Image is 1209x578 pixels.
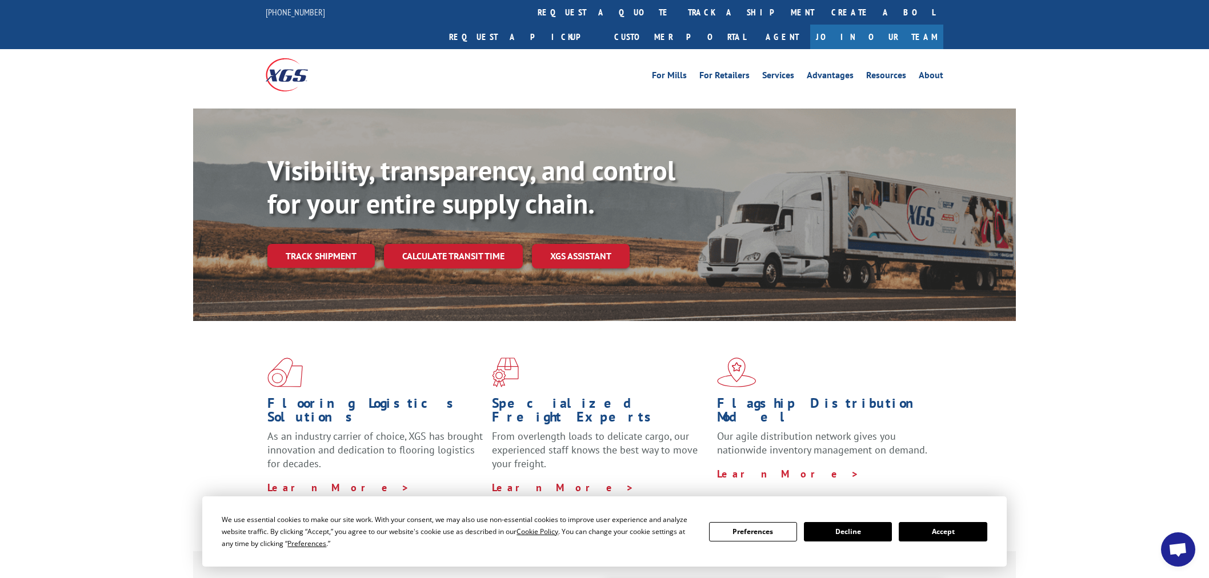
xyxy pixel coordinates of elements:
[222,513,695,549] div: We use essential cookies to make our site work. With your consent, we may also use non-essential ...
[267,430,483,470] span: As an industry carrier of choice, XGS has brought innovation and dedication to flooring logistics...
[709,522,797,541] button: Preferences
[866,71,906,83] a: Resources
[266,6,325,18] a: [PHONE_NUMBER]
[804,522,892,541] button: Decline
[606,25,754,49] a: Customer Portal
[287,539,326,548] span: Preferences
[754,25,810,49] a: Agent
[919,71,943,83] a: About
[517,527,558,536] span: Cookie Policy
[267,244,375,268] a: Track shipment
[267,358,303,387] img: xgs-icon-total-supply-chain-intelligence-red
[492,481,634,494] a: Learn More >
[267,481,410,494] a: Learn More >
[492,358,519,387] img: xgs-icon-focused-on-flooring-red
[267,152,675,221] b: Visibility, transparency, and control for your entire supply chain.
[492,430,708,480] p: From overlength loads to delicate cargo, our experienced staff knows the best way to move your fr...
[717,396,933,430] h1: Flagship Distribution Model
[384,244,523,268] a: Calculate transit time
[267,396,483,430] h1: Flooring Logistics Solutions
[652,71,687,83] a: For Mills
[810,25,943,49] a: Join Our Team
[699,71,750,83] a: For Retailers
[717,358,756,387] img: xgs-icon-flagship-distribution-model-red
[899,522,987,541] button: Accept
[492,396,708,430] h1: Specialized Freight Experts
[441,25,606,49] a: Request a pickup
[807,71,854,83] a: Advantages
[717,430,927,456] span: Our agile distribution network gives you nationwide inventory management on demand.
[762,71,794,83] a: Services
[1161,532,1195,567] div: Open chat
[717,467,859,480] a: Learn More >
[202,496,1007,567] div: Cookie Consent Prompt
[532,244,630,268] a: XGS ASSISTANT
